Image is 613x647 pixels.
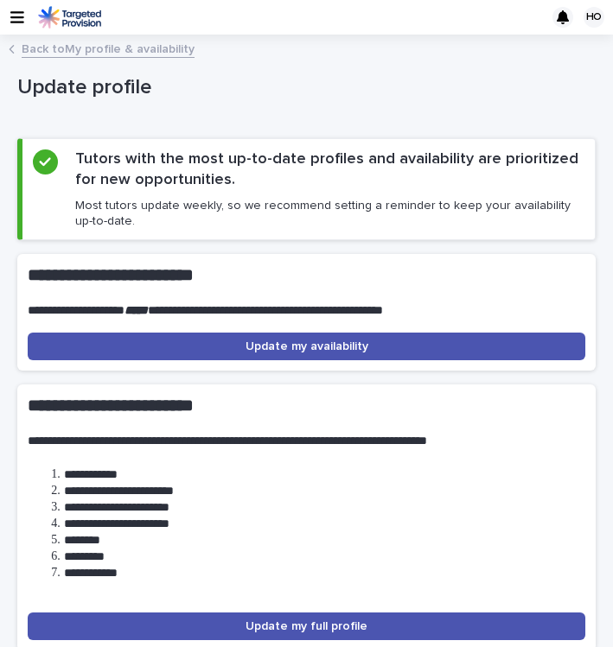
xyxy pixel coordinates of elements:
span: Update my availability [246,340,368,352]
a: Update my full profile [28,612,585,640]
div: HO [584,7,604,28]
img: M5nRWzHhSzIhMunXDL62 [38,6,101,29]
a: Back toMy profile & availability [22,38,195,58]
p: Update profile [17,75,589,100]
span: Update my full profile [246,620,367,632]
p: Most tutors update weekly, so we recommend setting a reminder to keep your availability up-to-date. [75,198,584,229]
a: Update my availability [28,333,585,360]
h2: Tutors with the most up-to-date profiles and availability are prioritized for new opportunities. [75,149,584,191]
